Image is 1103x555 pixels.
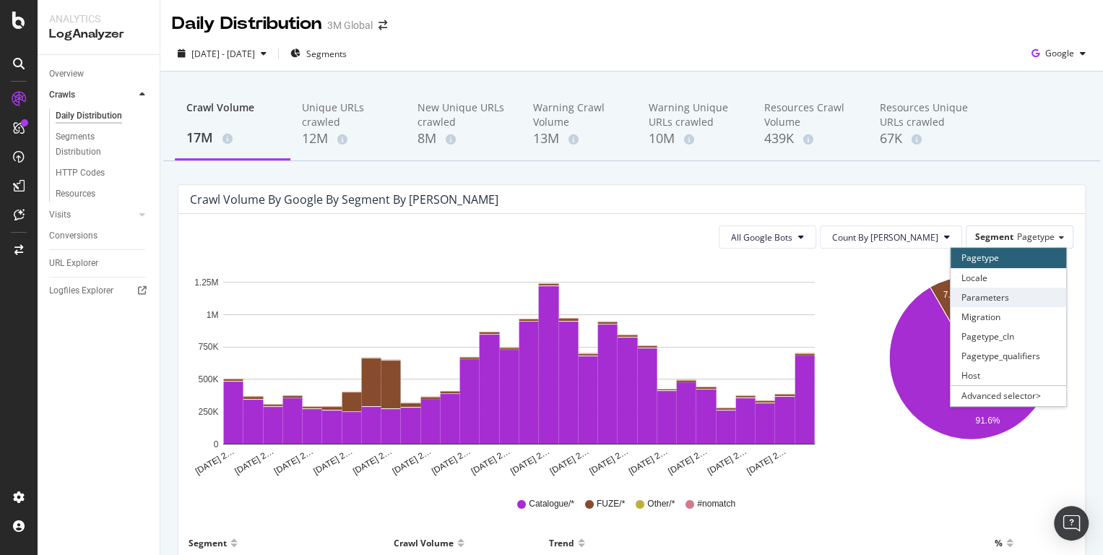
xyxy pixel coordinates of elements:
[943,290,963,300] text: 7.9%
[56,129,150,160] a: Segments Distribution
[285,42,352,65] button: Segments
[49,66,84,82] div: Overview
[49,207,71,223] div: Visits
[731,231,792,244] span: All Google Bots
[306,48,347,60] span: Segments
[951,385,1066,405] div: Advanced selector >
[975,416,1000,426] text: 91.6%
[995,531,1003,554] div: %
[56,108,122,124] div: Daily Distribution
[56,186,150,202] a: Resources
[56,165,150,181] a: HTTP Codes
[56,165,105,181] div: HTTP Codes
[49,87,75,103] div: Crawls
[379,20,387,30] div: arrow-right-arrow-left
[533,129,626,148] div: 13M
[172,12,321,36] div: Daily Distribution
[533,100,626,129] div: Warning Crawl Volume
[191,48,255,60] span: [DATE] - [DATE]
[186,129,279,147] div: 17M
[302,100,394,129] div: Unique URLs crawled
[198,374,218,384] text: 500K
[951,268,1066,288] div: Locale
[49,256,98,271] div: URL Explorer
[951,327,1066,346] div: Pagetype_cln
[190,192,498,207] div: Crawl Volume by google by Segment by [PERSON_NAME]
[172,42,272,65] button: [DATE] - [DATE]
[49,283,113,298] div: Logfiles Explorer
[394,531,454,554] div: Crawl Volume
[951,307,1066,327] div: Migration
[214,439,219,449] text: 0
[49,256,150,271] a: URL Explorer
[49,228,98,244] div: Conversions
[418,100,510,129] div: New Unique URLs crawled
[975,231,1013,243] span: Segment
[56,108,150,124] a: Daily Distribution
[764,129,857,148] div: 439K
[49,26,148,43] div: LogAnalyzer
[302,129,394,148] div: 12M
[186,100,279,128] div: Crawl Volume
[951,248,1066,267] div: Pagetype
[951,346,1066,366] div: Pagetype_qualifiers
[49,12,148,26] div: Analytics
[820,225,962,249] button: Count By [PERSON_NAME]
[198,343,218,353] text: 750K
[418,129,510,148] div: 8M
[207,310,219,320] text: 1M
[49,228,150,244] a: Conversions
[597,498,625,510] span: FUZE/*
[1017,231,1055,243] span: Pagetype
[951,366,1066,385] div: Host
[880,100,972,129] div: Resources Unique URLs crawled
[697,498,735,510] span: #nomatch
[529,498,574,510] span: Catalogue/*
[189,531,227,554] div: Segment
[327,18,373,33] div: 3M Global
[194,277,218,288] text: 1.25M
[49,87,135,103] a: Crawls
[549,531,574,554] div: Trend
[869,260,1073,477] svg: A chart.
[647,498,675,510] span: Other/*
[1026,42,1091,65] button: Google
[1045,47,1074,59] span: Google
[649,129,741,148] div: 10M
[198,407,218,417] text: 250K
[1054,506,1089,541] div: Open Intercom Messenger
[190,260,847,477] svg: A chart.
[49,66,150,82] a: Overview
[56,129,136,160] div: Segments Distribution
[49,207,135,223] a: Visits
[649,100,741,129] div: Warning Unique URLs crawled
[719,225,816,249] button: All Google Bots
[880,129,972,148] div: 67K
[49,283,150,298] a: Logfiles Explorer
[832,231,938,244] span: Count By Day
[56,186,95,202] div: Resources
[764,100,857,129] div: Resources Crawl Volume
[951,288,1066,307] div: Parameters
